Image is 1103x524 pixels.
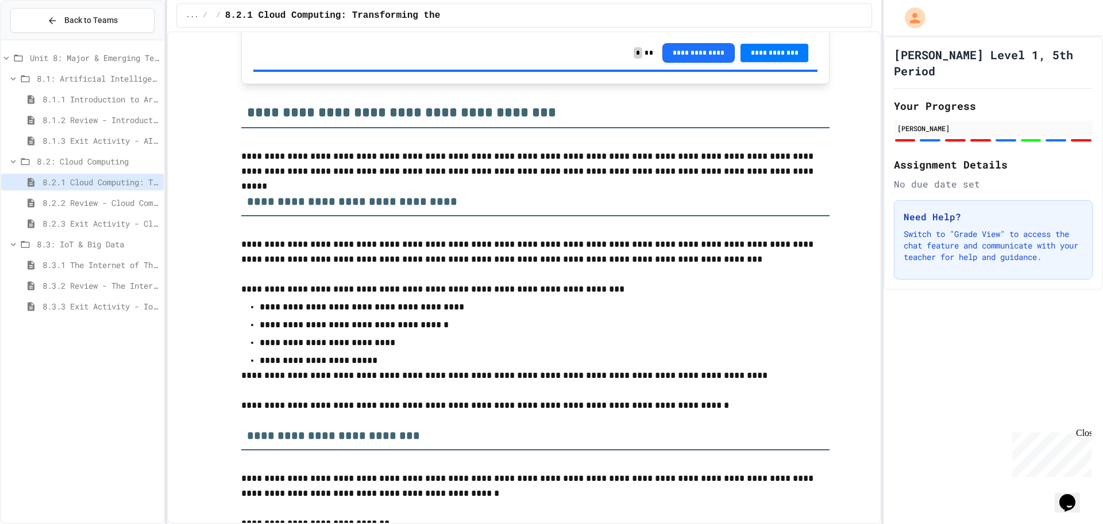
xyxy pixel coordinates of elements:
div: No due date set [894,177,1093,191]
div: Chat with us now!Close [5,5,79,73]
span: 8.1.1 Introduction to Artificial Intelligence [43,93,159,105]
h2: Your Progress [894,98,1093,114]
span: 8.1.3 Exit Activity - AI Detective [43,135,159,147]
span: 8.3.1 The Internet of Things and Big Data: Our Connected Digital World [43,259,159,271]
p: Switch to "Grade View" to access the chat feature and communicate with your teacher for help and ... [904,228,1083,263]
span: / [217,11,221,20]
span: 8.1: Artificial Intelligence Basics [37,72,159,85]
h3: Need Help? [904,210,1083,224]
h1: [PERSON_NAME] Level 1, 5th Period [894,47,1093,79]
div: My Account [893,5,928,31]
span: 8.3.2 Review - The Internet of Things and Big Data [43,280,159,292]
span: 8.2.2 Review - Cloud Computing [43,197,159,209]
span: 8.2.3 Exit Activity - Cloud Service Detective [43,217,159,230]
span: 8.1.2 Review - Introduction to Artificial Intelligence [43,114,159,126]
span: / [203,11,207,20]
span: Unit 8: Major & Emerging Technologies [30,52,159,64]
span: 8.3: IoT & Big Data [37,238,159,250]
span: 8.2.1 Cloud Computing: Transforming the Digital World [43,176,159,188]
iframe: chat widget [1008,428,1092,477]
iframe: chat widget [1055,478,1092,512]
h2: Assignment Details [894,156,1093,173]
span: 8.2: Cloud Computing [37,155,159,167]
span: ... [186,11,199,20]
div: [PERSON_NAME] [897,123,1089,133]
span: 8.2.1 Cloud Computing: Transforming the Digital World [225,9,518,22]
span: 8.3.3 Exit Activity - IoT Data Detective Challenge [43,300,159,312]
span: Back to Teams [64,14,118,26]
button: Back to Teams [10,8,155,33]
